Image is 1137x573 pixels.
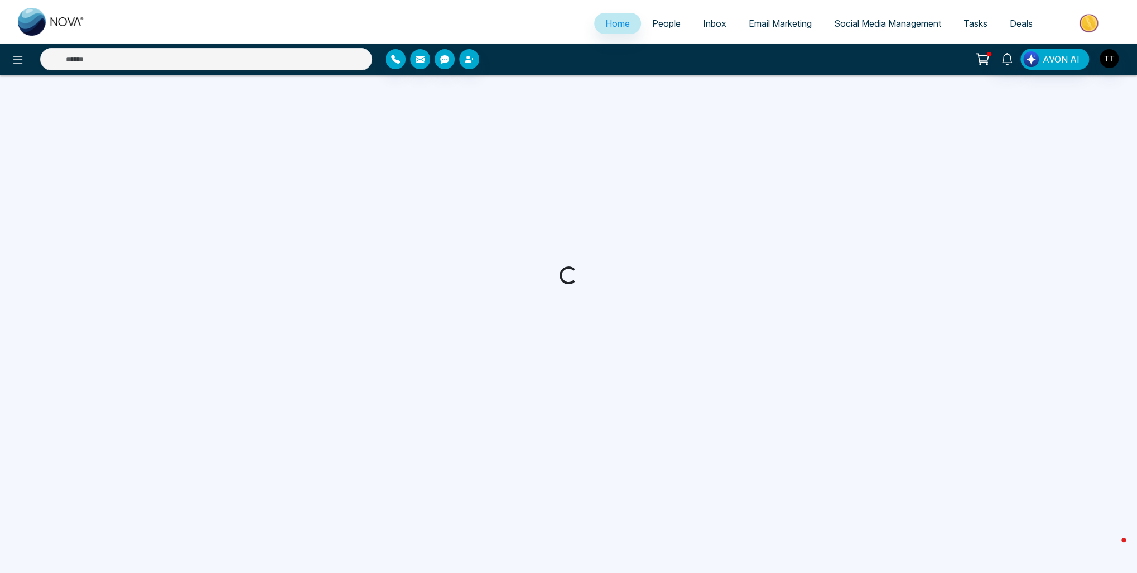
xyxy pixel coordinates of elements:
a: People [641,13,692,34]
a: Tasks [952,13,999,34]
span: Home [605,18,630,29]
img: Market-place.gif [1049,11,1130,36]
span: AVON AI [1043,52,1080,66]
img: Lead Flow [1023,51,1039,67]
button: AVON AI [1020,49,1089,70]
span: Inbox [703,18,726,29]
img: Nova CRM Logo [18,8,85,36]
a: Deals [999,13,1044,34]
a: Home [594,13,641,34]
a: Social Media Management [823,13,952,34]
img: User Avatar [1100,49,1119,68]
span: People [652,18,681,29]
span: Social Media Management [834,18,941,29]
a: Email Marketing [738,13,823,34]
span: Email Marketing [749,18,812,29]
span: Deals [1010,18,1033,29]
span: Tasks [963,18,987,29]
iframe: Intercom live chat [1099,535,1126,562]
a: Inbox [692,13,738,34]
